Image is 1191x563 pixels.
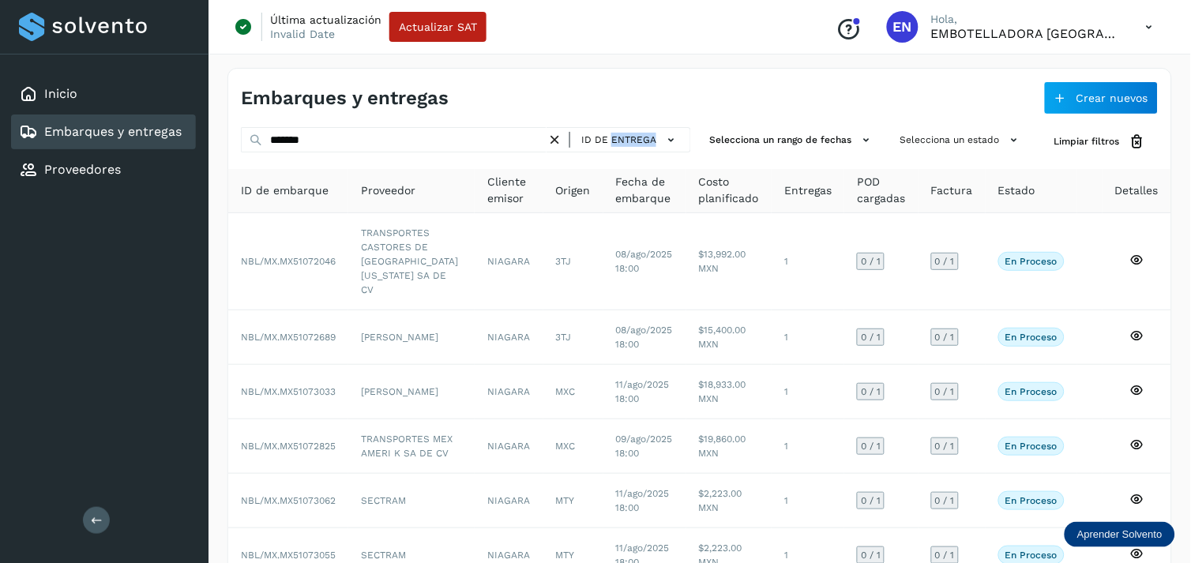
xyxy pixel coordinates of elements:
[935,332,955,342] span: 0 / 1
[861,387,881,396] span: 0 / 1
[861,550,881,560] span: 0 / 1
[686,474,772,528] td: $2,223.00 MXN
[475,474,543,528] td: NIAGARA
[686,310,772,365] td: $15,400.00 MXN
[1042,127,1159,156] button: Limpiar filtros
[1044,81,1159,114] button: Crear nuevos
[1005,256,1058,267] p: En proceso
[772,365,844,419] td: 1
[270,13,381,27] p: Última actualización
[543,419,603,474] td: MXC
[935,257,955,266] span: 0 / 1
[348,419,475,474] td: TRANSPORTES MEX AMERI K SA DE CV
[1005,332,1058,343] p: En proceso
[241,441,336,452] span: NBL/MX.MX51072825
[348,365,475,419] td: [PERSON_NAME]
[772,213,844,310] td: 1
[931,182,973,199] span: Factura
[44,124,182,139] a: Embarques y entregas
[699,174,760,207] span: Costo planificado
[894,127,1029,153] button: Selecciona un estado
[556,182,591,199] span: Origen
[241,256,336,267] span: NBL/MX.MX51072046
[241,386,336,397] span: NBL/MX.MX51073033
[487,174,531,207] span: Cliente emisor
[861,496,881,505] span: 0 / 1
[543,474,603,528] td: MTY
[931,13,1121,26] p: Hola,
[1005,495,1058,506] p: En proceso
[348,310,475,365] td: [PERSON_NAME]
[11,114,196,149] div: Embarques y entregas
[704,127,881,153] button: Selecciona un rango de fechas
[475,213,543,310] td: NIAGARA
[616,325,673,350] span: 08/ago/2025 18:00
[1076,92,1148,103] span: Crear nuevos
[616,379,670,404] span: 11/ago/2025 18:00
[241,332,336,343] span: NBL/MX.MX51072689
[935,496,955,505] span: 0 / 1
[44,86,77,101] a: Inicio
[543,365,603,419] td: MXC
[1077,528,1163,541] p: Aprender Solvento
[241,495,336,506] span: NBL/MX.MX51073062
[616,488,670,513] span: 11/ago/2025 18:00
[241,87,449,110] h4: Embarques y entregas
[543,213,603,310] td: 3TJ
[616,249,673,274] span: 08/ago/2025 18:00
[348,474,475,528] td: SECTRAM
[241,550,336,561] span: NBL/MX.MX51073055
[686,365,772,419] td: $18,933.00 MXN
[348,213,475,310] td: TRANSPORTES CASTORES DE [GEOGRAPHIC_DATA][US_STATE] SA DE CV
[361,182,415,199] span: Proveedor
[931,26,1121,41] p: EMBOTELLADORA NIAGARA DE MEXICO
[935,387,955,396] span: 0 / 1
[1115,182,1159,199] span: Detalles
[616,174,674,207] span: Fecha de embarque
[772,474,844,528] td: 1
[686,419,772,474] td: $19,860.00 MXN
[861,257,881,266] span: 0 / 1
[11,152,196,187] div: Proveedores
[686,213,772,310] td: $13,992.00 MXN
[389,12,487,42] button: Actualizar SAT
[270,27,335,41] p: Invalid Date
[11,77,196,111] div: Inicio
[581,133,656,147] span: ID de entrega
[857,174,906,207] span: POD cargadas
[861,441,881,451] span: 0 / 1
[475,310,543,365] td: NIAGARA
[1005,386,1058,397] p: En proceso
[543,310,603,365] td: 3TJ
[577,129,684,152] button: ID de entrega
[935,441,955,451] span: 0 / 1
[1054,134,1120,148] span: Limpiar filtros
[399,21,477,32] span: Actualizar SAT
[475,365,543,419] td: NIAGARA
[1005,550,1058,561] p: En proceso
[44,162,121,177] a: Proveedores
[998,182,1035,199] span: Estado
[861,332,881,342] span: 0 / 1
[772,310,844,365] td: 1
[935,550,955,560] span: 0 / 1
[784,182,832,199] span: Entregas
[241,182,329,199] span: ID de embarque
[1005,441,1058,452] p: En proceso
[616,434,673,459] span: 09/ago/2025 18:00
[1065,522,1175,547] div: Aprender Solvento
[772,419,844,474] td: 1
[475,419,543,474] td: NIAGARA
